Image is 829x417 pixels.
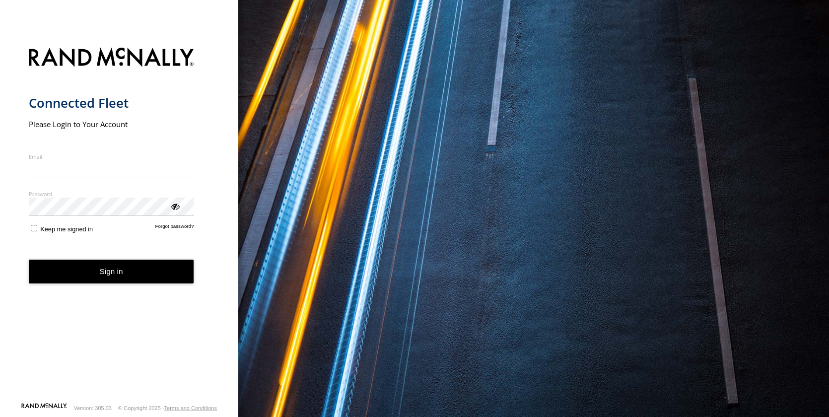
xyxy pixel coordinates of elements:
[29,153,194,160] label: Email
[74,405,112,411] div: Version: 305.03
[164,405,217,411] a: Terms and Conditions
[170,201,180,211] div: ViewPassword
[21,403,67,413] a: Visit our Website
[29,260,194,284] button: Sign in
[29,46,194,71] img: Rand McNally
[29,42,210,403] form: main
[40,225,93,233] span: Keep me signed in
[31,225,37,231] input: Keep me signed in
[29,95,194,111] h1: Connected Fleet
[29,190,194,198] label: Password
[155,223,194,233] a: Forgot password?
[29,119,194,129] h2: Please Login to Your Account
[118,405,217,411] div: © Copyright 2025 -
